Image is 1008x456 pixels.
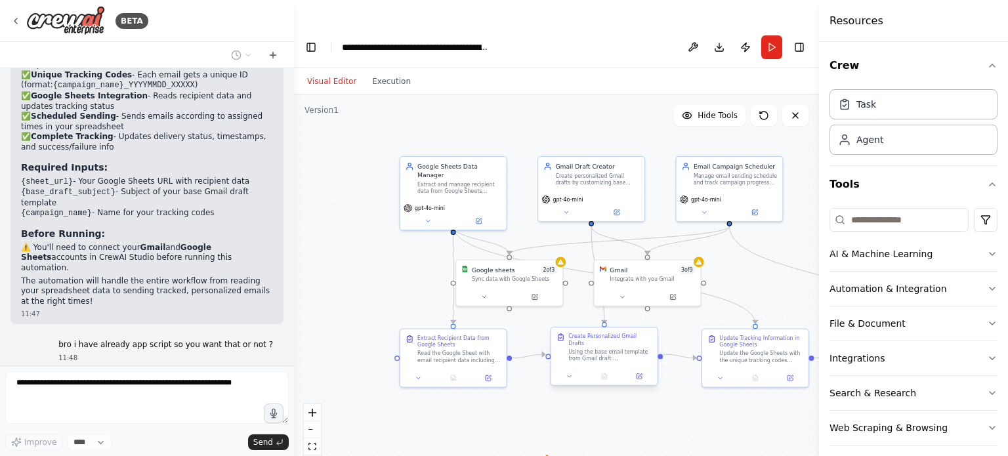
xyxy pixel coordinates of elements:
[264,404,283,423] button: Click to speak your automation idea
[829,306,997,341] button: File & Document
[248,434,289,450] button: Send
[592,207,640,218] button: Open in side panel
[302,38,320,56] button: Hide left sidebar
[473,373,503,383] button: Open in side panel
[417,181,501,195] div: Extract and manage recipient data from Google Sheets including first names, last names, and email...
[593,259,701,306] div: GmailGmail3of9Integrate with you Gmail
[31,112,116,121] strong: Scheduled Sending
[115,13,148,29] div: BETA
[694,162,778,171] div: Email Campaign Scheduler
[417,162,501,179] div: Google Sheets Data Manager
[26,6,105,35] img: Logo
[449,226,457,323] g: Edge from 5b8a9213-1c73-4ca1-9a8f-ec2a5c9ac979 to 57fd6d09-c2e5-4fdb-8b55-1383e0737993
[21,50,273,153] p: ✅ - Uses your base Gmail draft template ✅ - Each email gets a unique ID (format: ) ✅ - Reads reci...
[610,266,627,274] div: Gmail
[21,176,273,188] li: - Your Google Sheets URL with recipient data
[31,91,148,100] strong: Google Sheets Integration
[679,266,696,274] span: Number of enabled actions
[21,208,273,219] li: - Name for your tracking codes
[21,309,273,319] div: 11:47
[719,335,803,348] div: Update Tracking Information in Google Sheets
[829,376,997,410] button: Search & Research
[648,292,697,302] button: Open in side panel
[691,196,721,203] span: gpt-4o-mini
[58,353,273,363] div: 11:48
[643,226,734,255] g: Edge from 412dfc8c-d740-4248-a9e5-1047a7f30490 to e1e2139a-173a-430f-931e-ff04a13bb58f
[21,276,273,307] p: The automation will handle the entire workflow from reading your spreadsheet data to sending trac...
[449,226,514,255] g: Edge from 5b8a9213-1c73-4ca1-9a8f-ec2a5c9ac979 to 7ecf5011-58a4-4241-97f3-f02992b68513
[674,105,745,126] button: Hide Tools
[58,340,273,350] p: bro i have already app script so you want that or not ?
[702,329,809,388] div: Update Tracking Information in Google SheetsUpdate the Google Sheets with the unique tracking cod...
[21,209,92,218] code: {campaign_name}
[21,228,105,239] strong: Before Running:
[304,421,321,438] button: zoom out
[226,47,257,63] button: Switch to previous chat
[829,166,997,203] button: Tools
[304,404,321,421] button: zoom in
[21,188,115,197] code: {base_draft_subject}
[399,329,507,388] div: Extract Recipient Data from Google SheetsRead the Google Sheet with email recipient data includin...
[31,70,132,79] strong: Unique Tracking Codes
[553,196,583,203] span: gpt-4o-mini
[461,266,469,273] img: Google Sheets
[472,276,557,283] div: Sync data with Google Sheets
[24,437,56,447] span: Improve
[21,187,273,208] li: - Subject of your base Gmail draft template
[555,162,639,171] div: Gmail Draft Creator
[856,98,876,111] div: Task
[21,243,273,274] p: ⚠️ You'll need to connect your and accounts in CrewAI Studio before running this automation.
[555,173,639,186] div: Create personalized Gmail drafts by customizing base email templates with recipient data and assi...
[663,350,696,362] g: Edge from 7e7949a6-462d-474a-b47b-319950635fd5 to 7b99d306-ed97-487a-83ac-41a4b20d2451
[304,438,321,455] button: fit view
[829,411,997,445] button: Web Scraping & Browsing
[730,207,779,218] button: Open in side panel
[262,47,283,63] button: Start a new chat
[586,371,623,382] button: No output available
[512,350,545,362] g: Edge from 57fd6d09-c2e5-4fdb-8b55-1383e0737993 to 7e7949a6-462d-474a-b47b-319950635fd5
[551,329,658,388] div: Create Personalized Gmail DraftsUsing the base email template from Gmail draft: {base_draft_subje...
[505,226,734,255] g: Edge from 412dfc8c-d740-4248-a9e5-1047a7f30490 to 7ecf5011-58a4-4241-97f3-f02992b68513
[856,133,883,146] div: Agent
[829,47,997,84] button: Crew
[5,434,62,451] button: Improve
[587,226,608,323] g: Edge from 52222e57-1661-4fa1-b15f-c2f397a3bc91 to 7e7949a6-462d-474a-b47b-319950635fd5
[829,203,997,456] div: Tools
[510,292,558,302] button: Open in side panel
[53,81,195,90] code: {campaign_name}_YYYYMMDD_XXXXX
[737,373,774,383] button: No output available
[21,243,211,262] strong: Google Sheets
[694,173,778,186] div: Manage email sending schedule and track campaign progress by coordinating with Google Sheets for ...
[568,348,652,362] div: Using the base email template from Gmail draft: {base_draft_subject}, create personalized drafts ...
[600,266,607,273] img: Gmail
[455,259,563,306] div: Google SheetsGoogle sheets2of3Sync data with Google Sheets
[624,371,654,382] button: Open in side panel
[675,156,783,222] div: Email Campaign SchedulerManage email sending schedule and track campaign progress by coordinating...
[140,243,166,252] strong: Gmail
[31,132,114,141] strong: Complete Tracking
[790,38,808,56] button: Hide right sidebar
[698,110,738,121] span: Hide Tools
[829,237,997,271] button: AI & Machine Learning
[21,162,108,173] strong: Required Inputs:
[417,335,501,348] div: Extract Recipient Data from Google Sheets
[304,105,339,115] div: Version 1
[342,41,490,54] nav: breadcrumb
[21,177,73,186] code: {sheet_url}
[399,156,507,231] div: Google Sheets Data ManagerExtract and manage recipient data from Google Sheets including first na...
[829,272,997,306] button: Automation & Integration
[610,276,695,283] div: Integrate with you Gmail
[472,266,515,274] div: Google sheets
[415,205,445,212] span: gpt-4o-mini
[829,13,883,29] h4: Resources
[299,73,364,89] button: Visual Editor
[568,333,652,346] div: Create Personalized Gmail Drafts
[537,156,645,222] div: Gmail Draft CreatorCreate personalized Gmail drafts by customizing base email templates with reci...
[417,350,501,364] div: Read the Google Sheet with email recipient data including first names, last names, email addresse...
[541,266,558,274] span: Number of enabled actions
[364,73,419,89] button: Execution
[454,216,503,226] button: Open in side panel
[435,373,472,383] button: No output available
[829,84,997,165] div: Crew
[829,341,997,375] button: Integrations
